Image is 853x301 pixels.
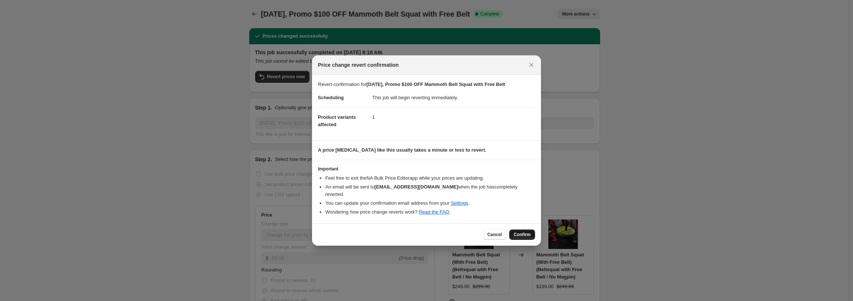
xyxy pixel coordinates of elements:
dd: 1 [372,107,535,127]
span: Cancel [487,232,502,238]
dd: This job will begin reverting immediately. [372,88,535,107]
b: [EMAIL_ADDRESS][DOMAIN_NAME] [374,184,458,190]
span: Scheduling [318,95,344,100]
span: Price change revert confirmation [318,61,399,69]
b: A price [MEDICAL_DATA] like this usually takes a minute or less to revert. [318,147,486,153]
p: Revert confirmation for [318,81,535,88]
button: Cancel [483,229,506,240]
button: Close [526,60,537,70]
h3: Important [318,166,535,172]
li: You can update your confirmation email address from your . [325,200,535,207]
button: Confirm [509,229,535,240]
li: An email will be sent to when the job has completely reverted . [325,183,535,198]
li: Wondering how price change reverts work? . [325,208,535,216]
li: Feel free to exit the NA Bulk Price Editor app while your prices are updating. [325,174,535,182]
a: Settings [451,200,468,206]
span: Confirm [514,232,531,238]
a: Read the FAQ [419,209,449,215]
b: [DATE], Promo $100 OFF Mammoth Belt Squat with Free Belt [367,82,505,87]
span: Product variants affected [318,114,356,127]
